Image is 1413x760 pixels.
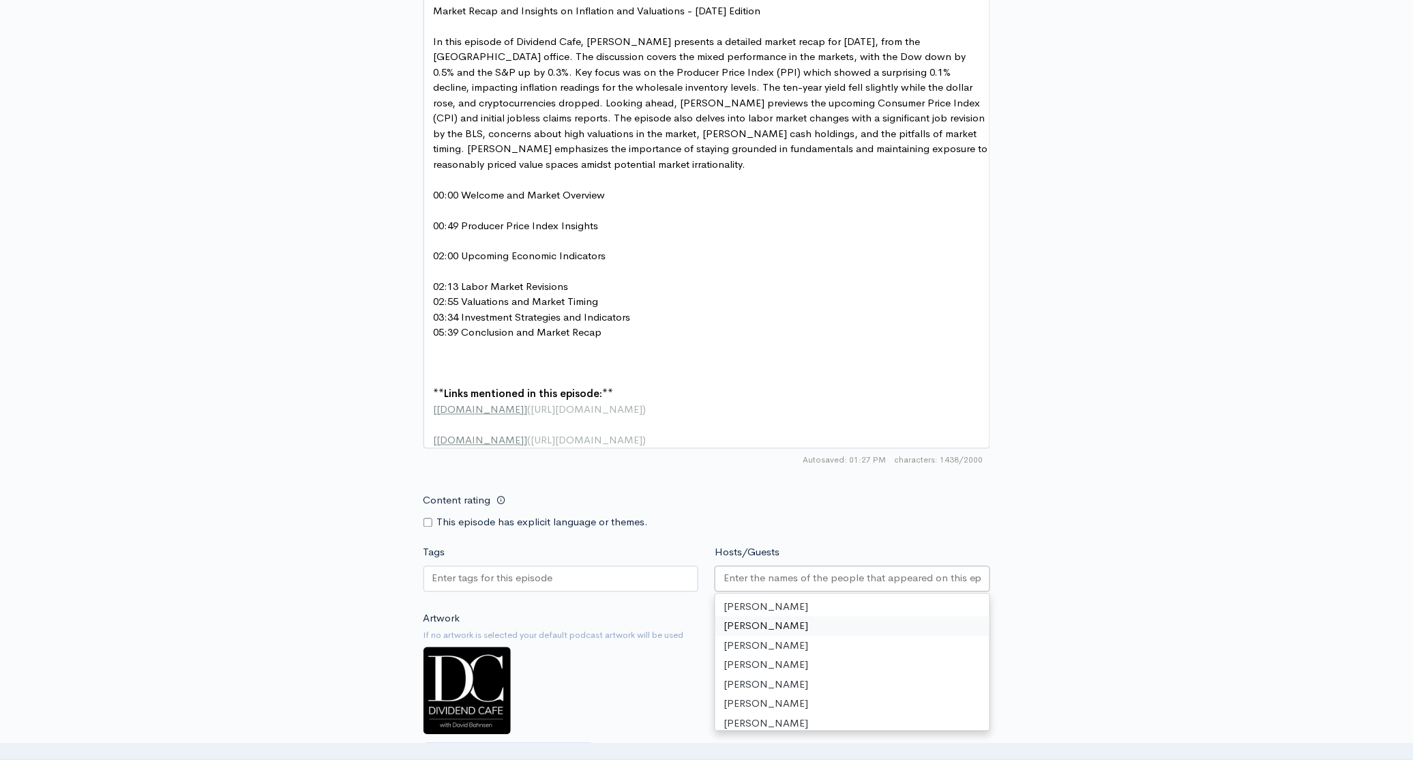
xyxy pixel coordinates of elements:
span: 00:49 Producer Price Index Insights [434,219,599,232]
div: [PERSON_NAME] [715,617,990,637]
div: [PERSON_NAME] [715,714,990,734]
label: Content rating [423,487,491,515]
div: [PERSON_NAME] [715,695,990,714]
div: [PERSON_NAME] [715,675,990,695]
label: This episode has explicit language or themes. [437,515,649,531]
span: [DOMAIN_NAME] [437,434,524,447]
span: ) [643,434,646,447]
span: ] [524,434,528,447]
span: [URL][DOMAIN_NAME] [531,434,643,447]
span: ) [643,403,646,416]
label: Tags [423,545,445,561]
span: 03:34 Investment Strategies and Indicators [434,311,631,324]
div: [PERSON_NAME] [715,656,990,675]
span: Market Recap and Insights on Inflation and Valuations - [DATE] Edition [434,4,761,17]
span: ( [528,403,531,416]
span: [URL][DOMAIN_NAME] [531,403,643,416]
span: 1438/2000 [895,454,983,467]
label: Hosts/Guests [715,545,779,561]
span: 02:00 Upcoming Economic Indicators [434,250,606,263]
input: Enter the names of the people that appeared on this episode [724,571,981,587]
span: In this episode of Dividend Cafe, [PERSON_NAME] presents a detailed market recap for [DATE], from... [434,35,991,171]
span: Links mentioned in this episode: [445,388,603,400]
span: 05:39 Conclusion and Market Recap [434,326,602,339]
span: 02:55 Valuations and Market Timing [434,295,599,308]
span: [ [434,403,437,416]
span: 02:13 Labor Market Revisions [434,280,569,293]
input: Enter tags for this episode [432,571,555,587]
span: ] [524,403,528,416]
span: Autosaved: 01:27 PM [803,454,887,467]
label: Artwork [423,611,460,627]
div: [PERSON_NAME] [715,598,990,617]
small: If no artwork is selected your default podcast artwork will be used [423,629,990,643]
span: 00:00 Welcome and Market Overview [434,188,606,201]
span: ( [528,434,531,447]
span: [DOMAIN_NAME] [437,403,524,416]
div: [PERSON_NAME] [715,637,990,656]
span: [ [434,434,437,447]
